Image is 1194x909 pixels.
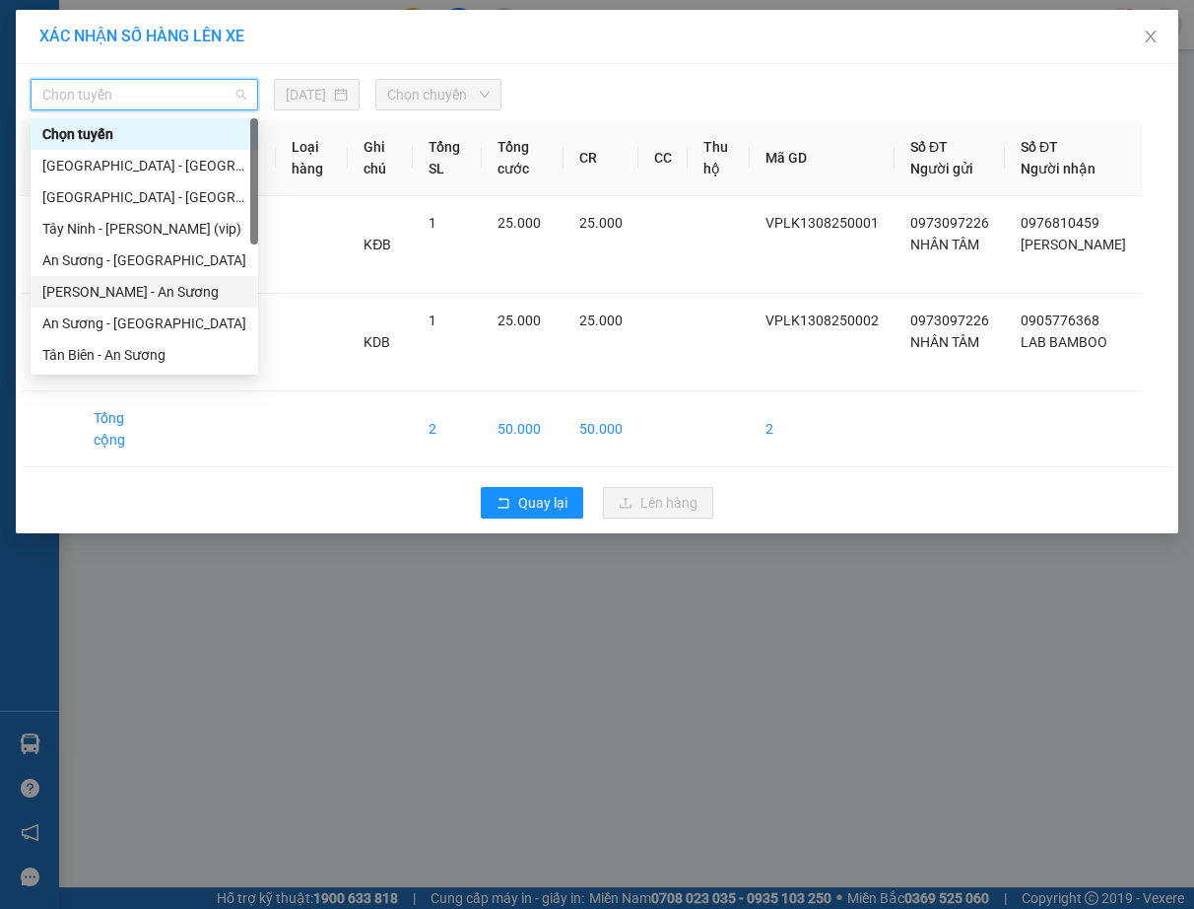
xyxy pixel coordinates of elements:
td: 2 [21,294,78,391]
td: 50.000 [564,391,638,467]
th: Ghi chú [348,120,413,196]
div: Hồ Chí Minh - Tây Ninh (vip) [31,150,258,181]
button: rollbackQuay lại [481,487,583,519]
div: Tây Ninh - Hồ Chí Minh (vip) [31,213,258,245]
span: Hotline: 19001152 [156,88,241,100]
td: 1 [21,196,78,294]
th: CR [564,120,638,196]
td: 2 [413,391,482,467]
div: An Sương - Châu Thành [31,245,258,276]
div: An Sương - [GEOGRAPHIC_DATA] [42,313,246,334]
span: 25.000 [497,313,541,328]
button: Close [1123,10,1178,65]
img: logo [7,12,95,99]
div: [GEOGRAPHIC_DATA] - [GEOGRAPHIC_DATA] (vip) [42,155,246,176]
span: VPLK1308250002 [99,125,207,140]
span: 25.000 [497,215,541,231]
strong: ĐỒNG PHƯỚC [156,11,270,28]
button: uploadLên hàng [603,487,713,519]
th: Loại hàng [276,120,348,196]
span: close [1143,29,1159,44]
th: STT [21,120,78,196]
span: XÁC NHẬN SỐ HÀNG LÊN XE [39,27,244,45]
td: 50.000 [482,391,564,467]
div: Chọn tuyến [31,118,258,150]
th: Tổng SL [413,120,482,196]
span: Người gửi [910,161,973,176]
div: Tân Biên - An Sương [31,339,258,371]
div: Tân Biên - An Sương [42,344,246,366]
td: Tổng cộng [78,391,166,467]
span: 0973097226 [910,215,989,231]
span: NHÂN TÂM [910,237,979,252]
div: [PERSON_NAME] - An Sương [42,281,246,303]
span: [PERSON_NAME]: [6,127,206,139]
span: Chọn tuyến [42,80,246,109]
span: Số ĐT [1021,139,1058,155]
span: VPLK1308250002 [765,313,879,328]
span: 0973097226 [910,313,989,328]
span: 0976810459 [1021,215,1099,231]
span: Quay lại [518,492,567,514]
span: 08:24:40 [DATE] [43,143,120,155]
div: Chọn tuyến [42,123,246,145]
input: 13/08/2025 [286,84,330,105]
span: 0905776368 [1021,313,1099,328]
span: 25.000 [579,313,623,328]
span: Người nhận [1021,161,1095,176]
div: Châu Thành - An Sương [31,276,258,308]
div: An Sương - [GEOGRAPHIC_DATA] [42,249,246,271]
span: LAB BAMBOO [1021,334,1107,350]
span: [PERSON_NAME] [1021,237,1126,252]
span: VPLK1308250001 [765,215,879,231]
div: An Sương - Tân Biên [31,308,258,339]
th: Mã GD [750,120,895,196]
span: KĐB [364,237,391,252]
td: 2 [750,391,895,467]
span: Bến xe [GEOGRAPHIC_DATA] [156,32,265,56]
span: 25.000 [579,215,623,231]
span: NHÂN TÂM [910,334,979,350]
th: Thu hộ [688,120,750,196]
span: 01 Võ Văn Truyện, KP.1, Phường 2 [156,59,271,84]
span: Chọn chuyến [387,80,490,109]
span: ----------------------------------------- [53,106,241,122]
div: Hồ Chí Minh - Tây Ninh (vip) [31,181,258,213]
span: rollback [497,496,510,512]
span: 1 [429,215,436,231]
th: CC [638,120,688,196]
span: Số ĐT [910,139,948,155]
div: Tây Ninh - [PERSON_NAME] (vip) [42,218,246,240]
span: KDB [364,334,390,350]
span: In ngày: [6,143,120,155]
div: [GEOGRAPHIC_DATA] - [GEOGRAPHIC_DATA] (vip) [42,186,246,208]
th: Tổng cước [482,120,564,196]
span: 1 [429,313,436,328]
